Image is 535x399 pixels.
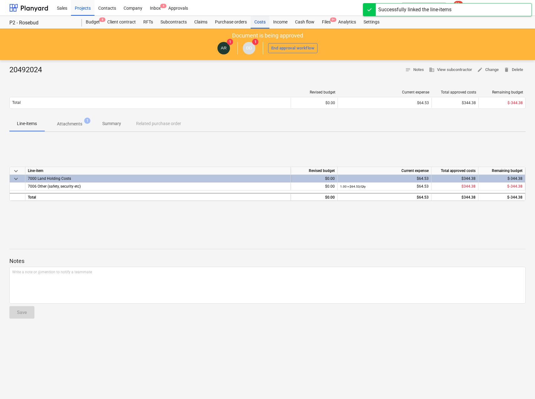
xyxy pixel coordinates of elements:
[478,175,525,183] div: $-344.38
[9,65,47,75] div: 20492024
[334,16,360,28] a: Analytics
[291,16,318,28] a: Cash flow
[291,175,338,183] div: $0.00
[291,183,338,190] div: $0.00
[9,257,526,265] p: Notes
[99,18,105,22] span: 8
[252,39,258,45] span: 1
[221,46,227,50] span: AR
[227,39,233,45] span: 1
[340,101,429,105] div: $64.53
[431,193,478,201] div: $344.38
[82,16,104,28] a: Budget8
[340,175,429,183] div: $64.53
[17,120,37,127] p: Line-items
[293,90,335,94] div: Revised budget
[9,20,74,26] div: P2 - Rosebud
[477,66,499,73] span: Change
[403,65,426,75] button: Notes
[318,16,334,28] div: Files
[431,167,478,175] div: Total approved costs
[243,42,255,54] div: Damian Dalgleish
[340,90,429,94] div: Current expense
[507,101,523,105] span: $-344.38
[291,167,338,175] div: Revised budget
[477,67,483,73] span: edit
[140,16,157,28] a: RFTs
[217,42,230,54] div: Andrew Ross
[426,65,475,75] button: View subcontractor
[360,16,383,28] a: Settings
[104,16,140,28] a: Client contract
[378,6,451,13] div: Successfully linked the line-items
[271,45,314,52] div: End approval workflow
[340,183,429,190] div: $64.53
[340,194,429,201] div: $64.53
[478,193,525,201] div: $-344.38
[12,100,21,105] p: Total
[405,67,411,73] span: notes
[429,66,472,73] span: View subcontractor
[504,67,509,73] span: delete
[12,167,20,175] span: keyboard_arrow_down
[431,98,478,108] div: $344.38
[478,167,525,175] div: Remaining budget
[25,193,291,201] div: Total
[291,193,338,201] div: $0.00
[28,175,288,182] div: 7000 Land Holding Costs
[405,66,424,73] span: Notes
[232,32,303,39] p: Document is being approved
[429,67,435,73] span: business
[330,18,336,22] span: 9+
[269,16,291,28] a: Income
[475,65,501,75] button: Change
[28,184,81,189] span: 7006 Other (safety, security etc)
[12,175,20,183] span: keyboard_arrow_down
[160,4,166,8] span: 4
[246,46,252,50] span: DD
[251,16,269,28] a: Costs
[504,66,523,73] span: Delete
[431,175,478,183] div: $344.38
[461,184,476,189] span: $344.38
[268,43,318,53] button: End approval workflow
[434,90,476,94] div: Total approved costs
[191,16,211,28] a: Claims
[82,16,104,28] div: Budget
[102,120,121,127] p: Summary
[318,16,334,28] a: Files9+
[338,167,431,175] div: Current expense
[84,118,90,124] span: 1
[25,167,291,175] div: Line-item
[501,65,526,75] button: Delete
[481,90,523,94] div: Remaining budget
[507,184,522,189] span: $-344.38
[340,185,366,188] small: 1.00 × $64.53 / Qty
[157,16,191,28] a: Subcontracts
[291,98,338,108] div: $0.00
[211,16,251,28] a: Purchase orders
[57,121,82,127] p: Attachments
